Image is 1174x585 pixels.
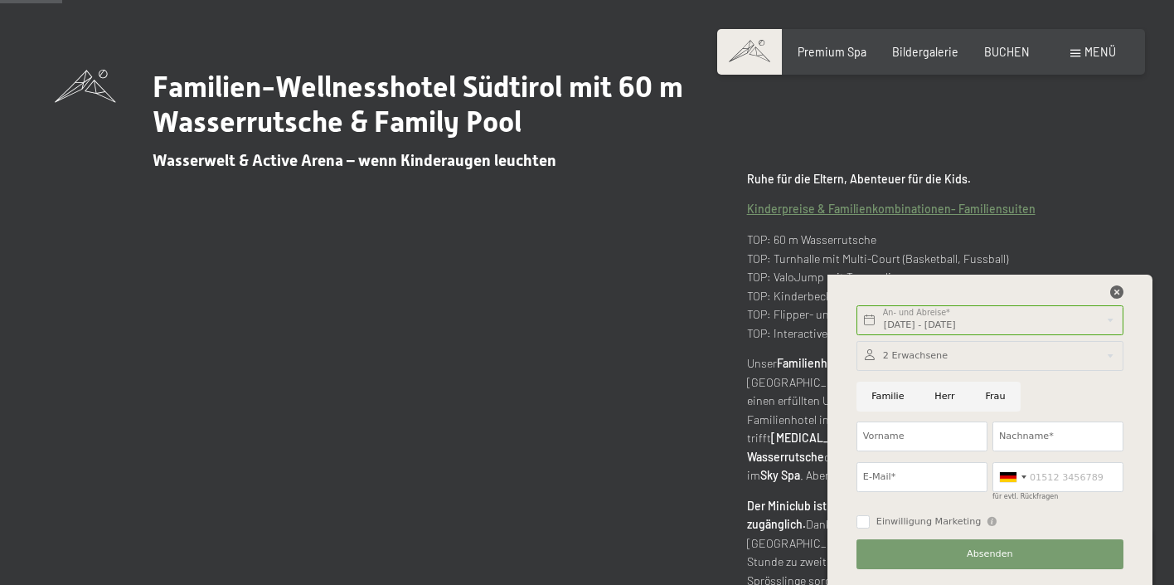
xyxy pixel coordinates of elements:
label: für evtl. Rückfragen [992,493,1058,500]
strong: Familienhotel in [GEOGRAPHIC_DATA] [777,356,974,370]
a: Bildergalerie [892,45,958,59]
span: Wasserwelt & Active Arena – wenn Kinderaugen leuchten [153,151,556,170]
a: Kinderpreise & Familienkombinationen- Familiensuiten [747,202,1036,216]
input: 01512 3456789 [992,462,1123,492]
a: BUCHEN [984,45,1030,59]
div: Germany (Deutschland): +49 [993,463,1031,491]
strong: Sky Spa [760,468,800,482]
button: Absenden [856,539,1123,569]
span: Menü [1084,45,1116,59]
strong: [MEDICAL_DATA] auf Auszeit [771,431,922,445]
strong: Der Miniclub ist ganzjährig, jeden Tag für Kids wie für Eltern frei zugänglich. [747,499,1074,532]
span: Familien-Wellnesshotel Südtirol mit 60 m Wasserrutsche & Family Pool [153,70,683,139]
p: TOP: 60 m Wasserrutsche TOP: Turnhalle mit Multi-Court (Basketball, Fussball) TOP: ValoJump mit T... [747,231,1119,343]
span: Absenden [967,548,1013,561]
strong: Ruhe für die Eltern, Abenteuer für die Kids. [747,172,971,186]
span: Einwilligung Marketing [876,515,982,529]
p: Unser , das Alpine [GEOGRAPHIC_DATA], ist einfach die perfekte Destination für all jene, die eine... [747,354,1119,485]
a: Premium Spa [798,45,866,59]
strong: 60 m Wasserrutsche [747,431,1100,464]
